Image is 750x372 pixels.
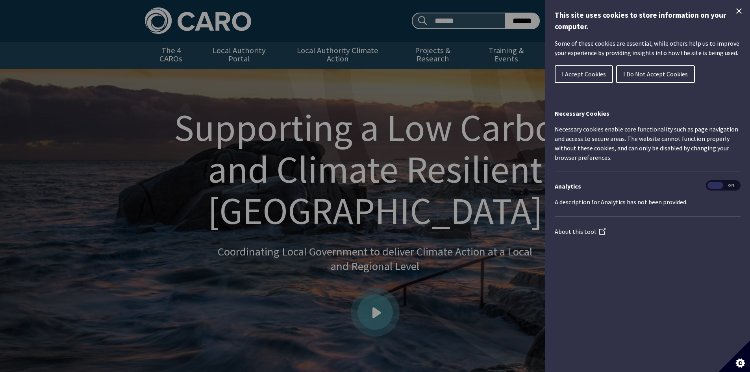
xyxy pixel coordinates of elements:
[734,6,744,16] button: Close Cookie Control
[555,181,741,191] h3: Analytics
[555,124,741,162] p: Necessary cookies enable core functionality such as page navigation and access to secure areas. T...
[555,228,606,235] a: About this tool
[562,70,606,78] span: I Accept Cookies
[555,9,741,32] h1: This site uses cookies to store information on your computer.
[723,182,739,189] span: Off
[555,39,741,57] p: Some of these cookies are essential, while others help us to improve your experience by providing...
[555,65,613,83] button: I Accept Cookies
[719,341,750,372] button: Set cookie preferences
[616,65,695,83] button: I Do Not Accept Cookies
[555,109,741,118] h2: Necessary Cookies
[707,182,723,189] span: On
[555,197,741,207] p: A description for Analytics has not been provided.
[623,70,688,78] span: I Do Not Accept Cookies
